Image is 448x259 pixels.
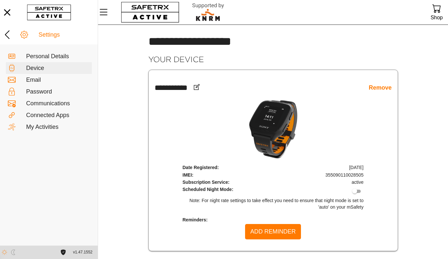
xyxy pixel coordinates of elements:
[431,13,443,22] div: Shop
[284,179,364,185] td: active
[73,249,92,256] span: v1.47.1552
[369,84,391,92] a: Remove
[183,198,364,210] p: Note: For night rate settings to take effect you need to ensure that night mode is set to 'auto' ...
[26,124,90,131] div: My Activities
[8,64,16,72] img: Devices.svg
[98,5,114,19] button: Menu
[183,172,193,178] span: IMEI
[26,112,90,119] div: Connected Apps
[185,2,232,23] img: RescueLogo.svg
[2,250,7,255] img: ModeLight.svg
[148,54,398,64] h2: Your Device
[245,224,301,239] button: Add Reminder
[59,250,68,255] a: License Agreement
[183,165,219,170] span: Date Registered
[284,172,364,178] td: 355090110028505
[183,187,234,192] span: Scheduled Night Mode
[26,65,90,72] div: Device
[183,217,208,222] span: Reminders
[26,53,90,60] div: Personal Details
[26,77,90,84] div: Email
[183,180,230,185] span: Subscription Service
[250,227,296,237] span: Add Reminder
[69,247,96,258] button: v1.47.1552
[26,88,90,95] div: Password
[8,123,16,131] img: Activities.svg
[284,164,364,171] td: [DATE]
[26,100,90,107] div: Communications
[10,250,16,255] img: ModeDark.svg
[39,31,96,39] div: Settings
[249,100,298,159] img: mSafety.png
